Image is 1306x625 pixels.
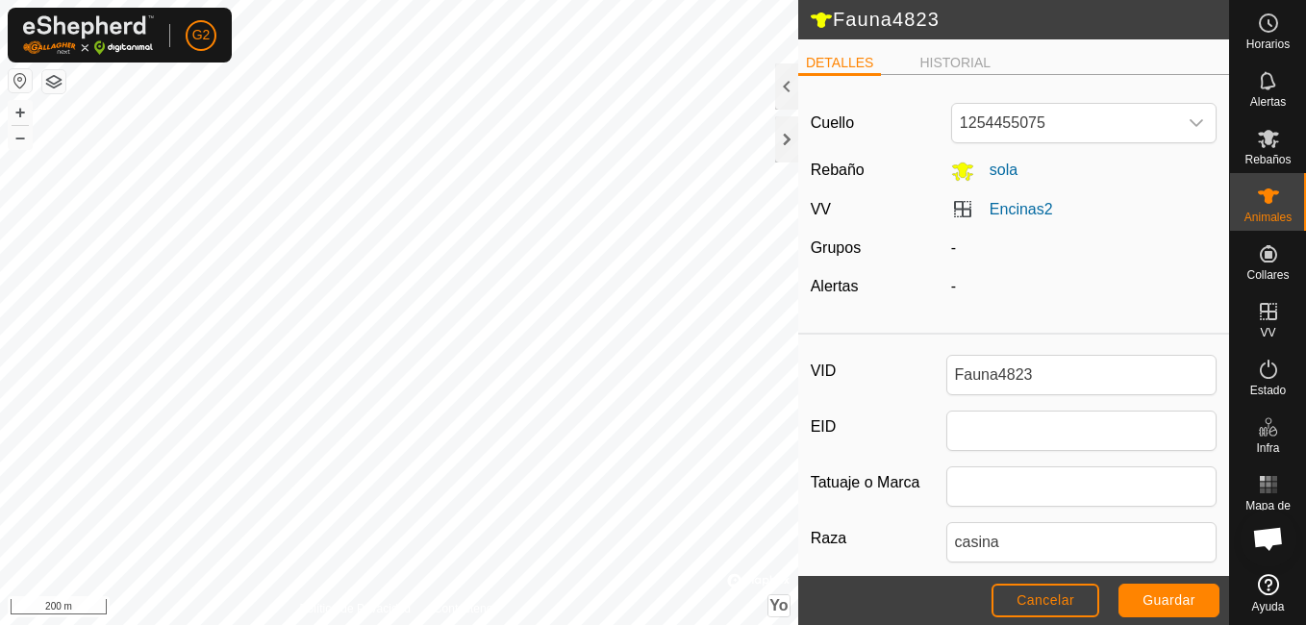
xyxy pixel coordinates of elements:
[811,239,861,256] label: Grupos
[960,114,1045,131] font: 1254455075
[9,126,32,149] button: –
[768,595,790,616] button: Yo
[833,9,940,30] font: Fauna4823
[1244,154,1291,165] span: Rebaños
[769,597,788,613] span: Yo
[434,600,498,617] a: Contáctenos
[1260,327,1275,338] span: VV
[1177,104,1216,142] div: Disparador desplegable
[992,584,1099,617] button: Cancelar
[811,411,946,443] label: EID
[1017,592,1074,608] span: Cancelar
[798,53,882,76] li: DETALLES
[1244,212,1292,223] span: Animales
[42,70,65,93] button: Capas del Mapa
[811,278,859,294] label: Alertas
[23,15,154,55] img: Logo Gallagher
[811,201,831,217] label: VV
[811,162,865,178] label: Rebaño
[192,25,211,45] span: G2
[1256,442,1279,454] span: Infra
[1230,566,1306,620] a: Ayuda
[300,600,411,617] a: Política de Privacidad
[811,466,946,499] label: Tatuaje o Marca
[811,522,946,555] label: Raza
[912,53,998,73] li: HISTORIAL
[974,162,1017,178] span: sola
[943,275,1224,298] div: -
[811,355,946,387] label: VID
[1246,269,1289,281] span: Collares
[943,237,1224,260] div: -
[1252,601,1285,612] span: Ayuda
[9,69,32,92] button: Restablecer Mapa
[811,112,854,135] label: Cuello
[990,201,1053,217] a: Encinas2
[1118,584,1219,617] button: Guardar
[1143,592,1195,608] span: Guardar
[9,101,32,124] button: +
[952,104,1177,142] span: 1254455075
[1240,510,1297,567] div: Chat abierto
[1246,38,1290,50] span: Horarios
[1250,96,1286,108] span: Alertas
[1235,500,1301,523] span: Mapa de Calor
[1250,385,1286,396] span: Estado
